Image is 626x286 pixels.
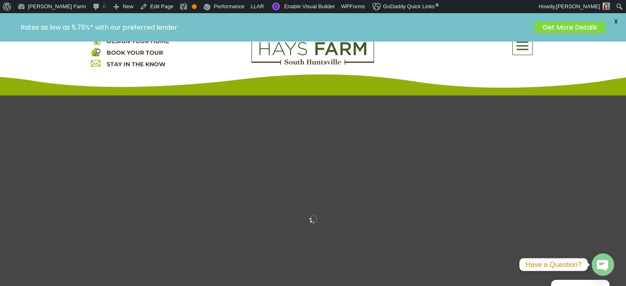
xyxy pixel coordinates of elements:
img: book your home tour [91,47,100,56]
p: Rates as low as 5.75%* with our preferred lender [21,23,530,31]
a: BOOK YOUR TOUR [107,49,163,56]
a: hays farm homes huntsville development [251,59,374,67]
span: X [610,15,622,28]
img: Logo [251,35,374,65]
span: [PERSON_NAME] [556,3,600,9]
a: STAY IN THE KNOW [107,60,165,68]
a: Get More Details [534,21,605,33]
div: OK [192,4,197,9]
